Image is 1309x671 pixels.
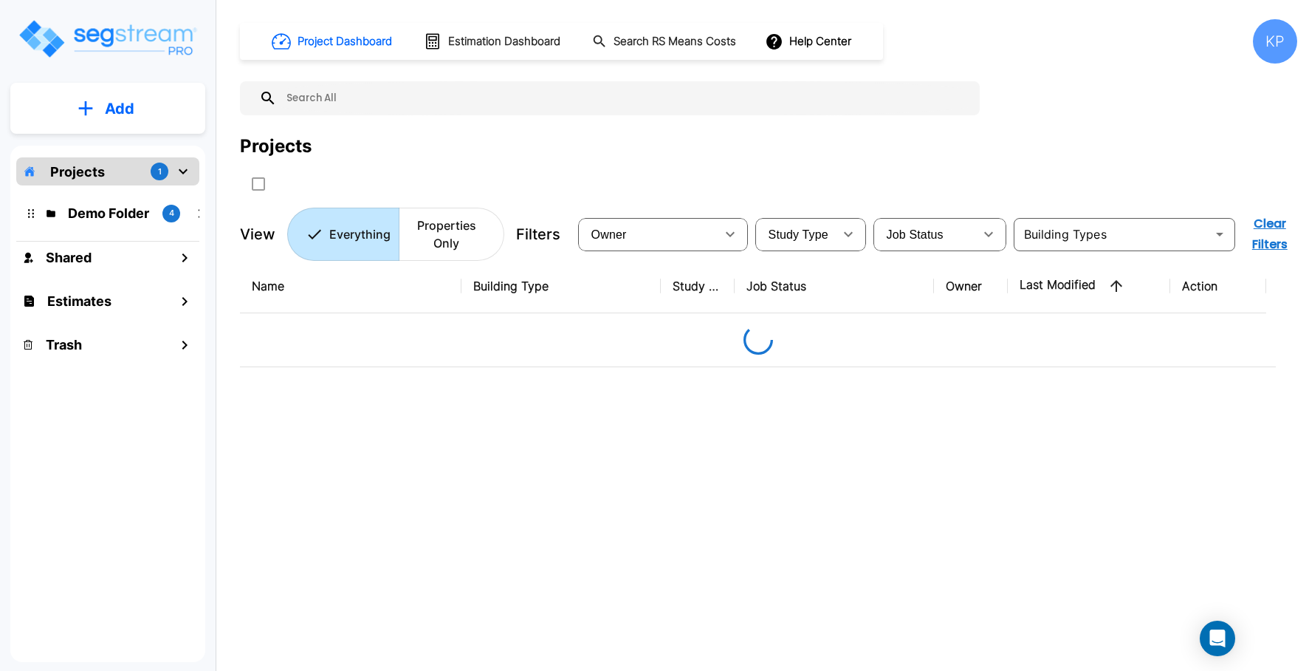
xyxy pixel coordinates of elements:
button: Add [10,87,205,130]
img: Logo [17,18,198,60]
p: Add [105,98,134,120]
p: Demo Folder [68,203,151,223]
div: Projects [240,133,312,160]
p: Properties Only [408,217,486,252]
button: Search RS Means Costs [586,27,744,56]
p: 4 [169,207,174,219]
th: Last Modified [1008,259,1170,313]
button: Help Center [762,27,857,55]
div: Select [581,214,715,255]
p: 1 [158,166,162,178]
th: Action [1170,259,1266,313]
div: Select [758,214,834,255]
p: Filters [516,223,560,245]
button: Clear Filters [1243,209,1297,259]
input: Search All [277,81,972,115]
button: Properties Only [399,208,504,261]
p: Projects [50,162,105,182]
span: Owner [591,228,627,241]
button: Everything [287,208,399,261]
button: Estimation Dashboard [418,26,568,57]
button: Open [1209,224,1230,245]
th: Building Type [461,259,661,313]
p: View [240,223,275,245]
h1: Estimation Dashboard [448,33,560,50]
h1: Project Dashboard [298,33,392,50]
th: Name [240,259,461,313]
div: KP [1253,19,1297,64]
div: Select [876,214,974,255]
input: Building Types [1018,224,1206,245]
button: Project Dashboard [266,25,400,58]
h1: Shared [46,248,92,268]
h1: Estimates [47,291,111,311]
h1: Search RS Means Costs [614,33,736,50]
th: Job Status [735,259,934,313]
h1: Trash [46,335,82,355]
span: Study Type [769,228,828,241]
div: Platform [287,208,504,261]
span: Job Status [887,228,944,241]
button: SelectAll [244,169,273,199]
th: Owner [934,259,1008,313]
div: Open Intercom Messenger [1200,621,1235,656]
th: Study Type [661,259,735,313]
p: Everything [329,225,391,243]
